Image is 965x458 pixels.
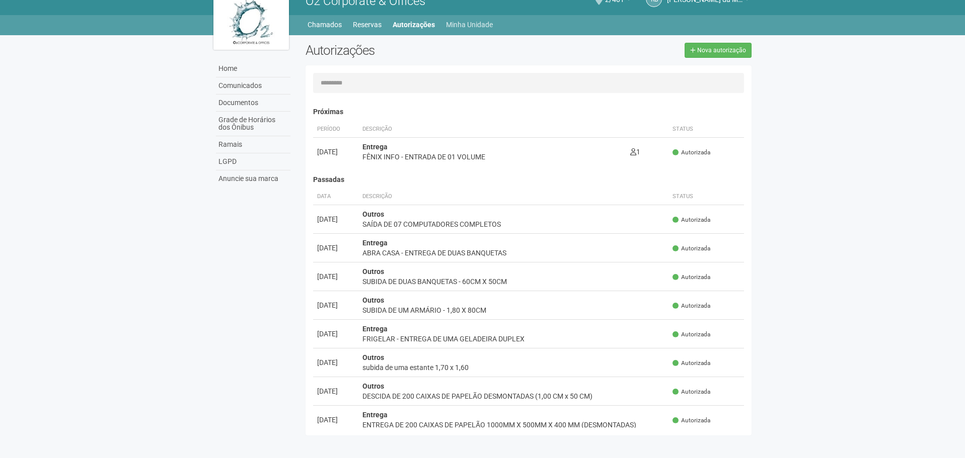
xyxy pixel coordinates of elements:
span: Autorizada [673,330,710,339]
span: Nova autorização [697,47,746,54]
a: Chamados [308,18,342,32]
div: SUBIDA DE UM ARMÁRIO - 1,80 X 80CM [362,305,665,315]
strong: Entrega [362,143,388,151]
strong: Entrega [362,325,388,333]
strong: Outros [362,353,384,361]
a: Reservas [353,18,382,32]
span: Autorizada [673,148,710,157]
th: Descrição [358,121,627,138]
a: Grade de Horários dos Ônibus [216,112,290,136]
strong: Entrega [362,411,388,419]
h4: Próximas [313,108,745,116]
a: Home [216,60,290,77]
div: [DATE] [317,243,354,253]
span: Autorizada [673,244,710,253]
a: LGPD [216,153,290,170]
th: Status [669,189,744,205]
div: [DATE] [317,147,354,157]
span: Autorizada [673,216,710,224]
div: [DATE] [317,300,354,310]
strong: Outros [362,210,384,218]
div: FÊNIX INFO - ENTRADA DE 01 VOLUME [362,152,623,162]
div: SAÍDA DE 07 COMPUTADORES COMPLETOS [362,219,665,229]
strong: Outros [362,382,384,390]
div: [DATE] [317,386,354,396]
div: [DATE] [317,357,354,368]
a: Autorizações [393,18,435,32]
strong: Entrega [362,239,388,247]
a: Anuncie sua marca [216,170,290,187]
a: Documentos [216,95,290,112]
th: Descrição [358,189,669,205]
div: SUBIDA DE DUAS BANQUETAS - 60CM X 50CM [362,277,665,287]
div: ABRA CASA - ENTREGA DE DUAS BANQUETAS [362,248,665,258]
span: Autorizada [673,359,710,368]
h4: Passadas [313,176,745,184]
div: DESCIDA DE 200 CAIXAS DE PAPELÃO DESMONTADAS (1,00 CM x 50 CM) [362,391,665,401]
span: 1 [630,148,640,156]
th: Período [313,121,358,138]
div: [DATE] [317,415,354,425]
div: [DATE] [317,329,354,339]
th: Status [669,121,744,138]
div: [DATE] [317,214,354,224]
h2: Autorizações [306,43,521,58]
strong: Outros [362,296,384,304]
div: subida de uma estante 1,70 x 1,60 [362,362,665,373]
span: Autorizada [673,273,710,282]
span: Autorizada [673,388,710,396]
th: Data [313,189,358,205]
a: Ramais [216,136,290,153]
div: FRIGELAR - ENTREGA DE UMA GELADEIRA DUPLEX [362,334,665,344]
a: Minha Unidade [446,18,493,32]
div: ENTREGA DE 200 CAIXAS DE PAPELÃO 1000MM X 500MM X 400 MM (DESMONTADAS) [362,420,665,430]
a: Nova autorização [685,43,752,58]
span: Autorizada [673,302,710,310]
strong: Outros [362,267,384,276]
span: Autorizada [673,416,710,425]
a: Comunicados [216,77,290,95]
div: [DATE] [317,271,354,282]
